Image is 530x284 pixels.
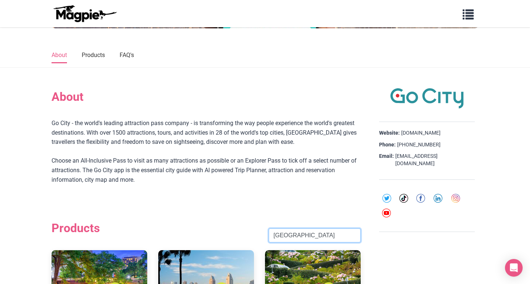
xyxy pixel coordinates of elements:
[379,129,400,137] strong: Website:
[379,153,394,160] strong: Email:
[120,48,134,63] a: FAQ's
[416,194,425,203] img: facebook-round-01-50ddc191f871d4ecdbe8252d2011563a.svg
[82,48,105,63] a: Products
[379,141,475,149] div: [PHONE_NUMBER]
[505,259,523,277] div: Open Intercom Messenger
[269,228,361,242] input: Search product name, city, or interal id
[401,129,441,137] a: [DOMAIN_NAME]
[390,86,464,111] img: Go City logo
[399,194,408,203] img: tiktok-round-01-ca200c7ba8d03f2cade56905edf8567d.svg
[382,209,391,217] img: youtube-round-01-0acef599b0341403c37127b094ecd7da.svg
[451,194,460,203] img: instagram-round-01-d873700d03cfe9216e9fb2676c2aa726.svg
[52,5,118,22] img: logo-ab69f6fb50320c5b225c76a69d11143b.png
[379,141,396,149] strong: Phone:
[382,194,391,203] img: twitter-round-01-cd1e625a8cae957d25deef6d92bf4839.svg
[52,90,361,104] h2: About
[52,221,100,235] h2: Products
[52,118,361,184] div: Go City - the world's leading attraction pass company - is transforming the way people experience...
[434,194,442,203] img: linkedin-round-01-4bc9326eb20f8e88ec4be7e8773b84b7.svg
[52,48,67,63] a: About
[395,153,475,167] a: [EMAIL_ADDRESS][DOMAIN_NAME]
